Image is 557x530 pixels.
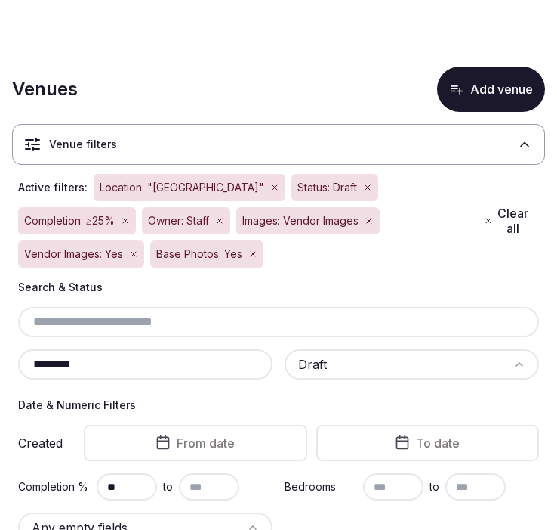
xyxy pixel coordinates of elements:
span: Vendor Images: Yes [24,246,123,262]
label: Bedrooms [285,479,357,494]
label: Created [18,437,63,449]
span: Status: Draft [297,180,357,195]
span: To date [416,435,460,451]
span: Active filters: [18,180,88,195]
h1: Venues [12,76,78,102]
button: From date [84,425,307,461]
span: Base Photos: Yes [156,246,242,262]
span: to [429,479,439,494]
span: Images: Vendor Images [242,213,359,228]
span: Location: "[GEOGRAPHIC_DATA]" [100,180,264,195]
span: Owner: Staff [148,213,209,228]
span: Completion: ≥25% [24,213,115,228]
button: To date [316,425,540,461]
span: to [163,479,173,494]
h4: Search & Status [18,280,539,295]
button: Add venue [437,67,545,112]
h3: Venue filters [49,137,117,152]
h4: Date & Numeric Filters [18,398,539,413]
button: Clear all [475,200,539,242]
span: From date [177,435,235,451]
label: Completion % [18,479,91,494]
